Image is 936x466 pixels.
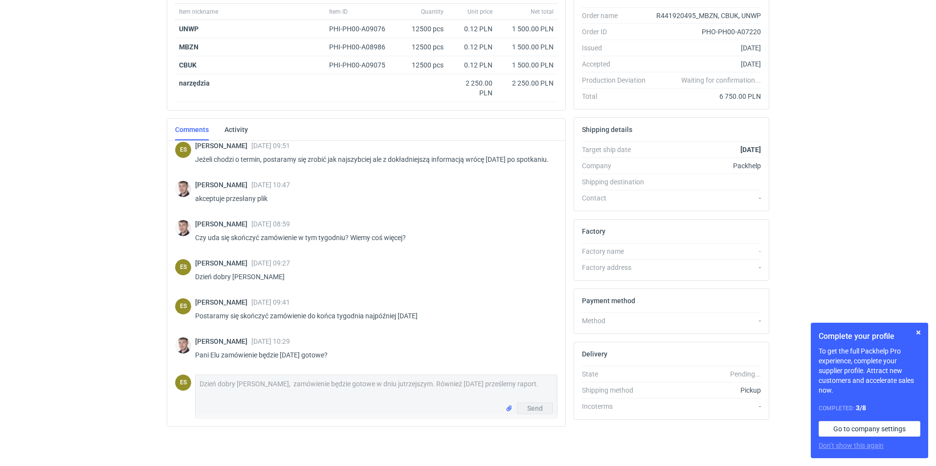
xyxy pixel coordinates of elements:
[582,316,653,326] div: Method
[819,403,920,413] div: Completed:
[175,375,191,391] div: Elżbieta Sybilska
[175,337,191,354] img: Maciej Sikora
[681,75,761,85] em: Waiting for confirmation...
[913,327,924,338] button: Skip for now
[653,263,761,272] div: -
[653,27,761,37] div: PHO-PH00-A07220
[175,181,191,197] img: Maciej Sikora
[175,259,191,275] figcaption: ES
[195,154,550,165] p: Jeżeli chodzi o termin, postaramy się zrobić jak najszybciej ale z dokładniejszą informacją wrócę...
[399,20,447,38] div: 12500 pcs
[224,119,248,140] a: Activity
[179,79,210,87] strong: narzędzia
[517,402,553,414] button: Send
[582,43,653,53] div: Issued
[195,193,550,204] p: akceptuje przesłany plik
[582,27,653,37] div: Order ID
[582,401,653,411] div: Incoterms
[819,331,920,342] h1: Complete your profile
[421,8,444,16] span: Quantity
[195,298,251,306] span: [PERSON_NAME]
[582,263,653,272] div: Factory address
[468,8,492,16] span: Unit price
[653,316,761,326] div: -
[740,146,761,154] strong: [DATE]
[179,8,218,16] span: Item nickname
[329,60,395,70] div: PHI-PH00-A09075
[251,259,290,267] span: [DATE] 09:27
[500,60,554,70] div: 1 500.00 PLN
[653,11,761,21] div: R441920495_MBZN, CBUK, UNWP
[856,404,866,412] strong: 3 / 8
[329,8,348,16] span: Item ID
[653,43,761,53] div: [DATE]
[582,11,653,21] div: Order name
[582,75,653,85] div: Production Deviation
[251,181,290,189] span: [DATE] 10:47
[582,369,653,379] div: State
[451,24,492,34] div: 0.12 PLN
[179,61,197,69] strong: CBUK
[653,385,761,395] div: Pickup
[653,193,761,203] div: -
[653,161,761,171] div: Packhelp
[175,142,191,158] figcaption: ES
[399,56,447,74] div: 12500 pcs
[582,145,653,155] div: Target ship date
[195,259,251,267] span: [PERSON_NAME]
[329,24,395,34] div: PHI-PH00-A09076
[451,42,492,52] div: 0.12 PLN
[195,337,251,345] span: [PERSON_NAME]
[582,297,635,305] h2: Payment method
[653,246,761,256] div: -
[195,271,550,283] p: Dzień dobry [PERSON_NAME]
[195,181,251,189] span: [PERSON_NAME]
[582,161,653,171] div: Company
[175,375,191,391] figcaption: ES
[819,421,920,437] a: Go to company settings
[582,385,653,395] div: Shipping method
[451,60,492,70] div: 0.12 PLN
[251,220,290,228] span: [DATE] 08:59
[175,298,191,314] div: Elżbieta Sybilska
[451,78,492,98] div: 2 250.00 PLN
[582,227,605,235] h2: Factory
[582,91,653,101] div: Total
[251,298,290,306] span: [DATE] 09:41
[531,8,554,16] span: Net total
[653,401,761,411] div: -
[500,42,554,52] div: 1 500.00 PLN
[179,25,199,33] strong: UNWP
[527,405,543,412] span: Send
[175,220,191,236] img: Maciej Sikora
[175,119,209,140] a: Comments
[251,337,290,345] span: [DATE] 10:29
[500,24,554,34] div: 1 500.00 PLN
[582,193,653,203] div: Contact
[195,232,550,244] p: Czy uda się skończyć zamówienie w tym tygodniu? Wiemy coś więcej?
[582,246,653,256] div: Factory name
[195,310,550,322] p: Postaramy się skończyć zamówienie do końca tygodnia najpóźniej [DATE]
[582,350,607,358] h2: Delivery
[399,38,447,56] div: 12500 pcs
[195,142,251,150] span: [PERSON_NAME]
[175,142,191,158] div: Elżbieta Sybilska
[819,346,920,395] p: To get the full Packhelp Pro experience, complete your supplier profile. Attract new customers an...
[582,177,653,187] div: Shipping destination
[195,349,550,361] p: Pani Elu zamówienie będzie [DATE] gotowe?
[251,142,290,150] span: [DATE] 09:51
[195,220,251,228] span: [PERSON_NAME]
[582,59,653,69] div: Accepted
[179,43,199,51] a: MBZN
[500,78,554,88] div: 2 250.00 PLN
[175,259,191,275] div: Elżbieta Sybilska
[175,298,191,314] figcaption: ES
[730,370,761,378] em: Pending...
[329,42,395,52] div: PHI-PH00-A08986
[582,126,632,133] h2: Shipping details
[653,91,761,101] div: 6 750.00 PLN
